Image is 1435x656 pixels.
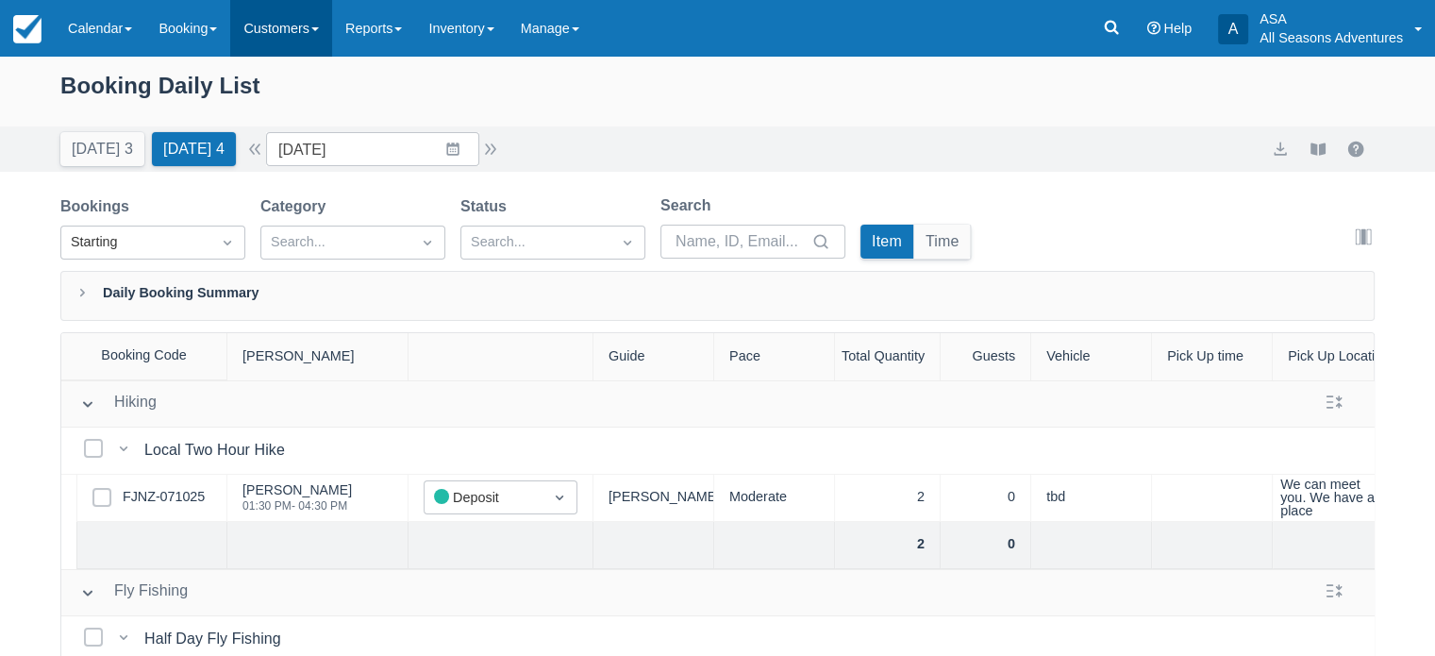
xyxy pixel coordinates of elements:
label: Search [660,194,718,217]
div: 0 [941,475,1031,522]
div: Pace [714,333,835,380]
div: Moderate [714,475,835,522]
div: 2 [835,522,941,569]
span: Dropdown icon [550,488,569,507]
i: Help [1146,22,1160,35]
div: Guide [593,333,714,380]
button: Fly Fishing [73,576,195,610]
div: [PERSON_NAME] [593,475,714,522]
div: Daily Booking Summary [60,271,1375,321]
div: [PERSON_NAME] [242,483,352,496]
button: [DATE] 4 [152,132,236,166]
label: Category [260,195,333,218]
div: 0 [941,522,1031,569]
span: Help [1163,21,1192,36]
div: [PERSON_NAME] [227,333,409,380]
a: FJNZ-071025 [123,487,205,508]
div: Local Two Hour Hike [144,439,292,462]
div: Booking Daily List [60,68,1375,123]
p: All Seasons Adventures [1260,28,1403,47]
input: Name, ID, Email... [676,225,808,259]
button: Item [860,225,913,259]
div: Deposit [434,487,533,509]
div: Vehicle [1031,333,1152,380]
div: Half Day Fly Fishing [144,628,289,650]
div: 2 [835,475,941,522]
div: A [1218,14,1248,44]
button: Hiking [73,387,164,421]
input: Date [266,132,479,166]
div: tbd [1031,475,1152,522]
label: Status [460,195,514,218]
div: Total Quantity [835,333,941,380]
label: Bookings [60,195,137,218]
div: Pick Up Location [1273,333,1393,380]
p: ASA [1260,9,1403,28]
div: Guests [941,333,1031,380]
span: Dropdown icon [418,233,437,252]
div: Pick Up time [1152,333,1273,380]
button: [DATE] 3 [60,132,144,166]
button: export [1269,138,1292,160]
span: Dropdown icon [218,233,237,252]
div: We can meet you. We have a place [1280,478,1385,518]
span: Dropdown icon [618,233,637,252]
div: Booking Code [61,333,227,379]
div: 01:30 PM - 04:30 PM [242,500,352,512]
img: checkfront-main-nav-mini-logo.png [13,15,42,43]
div: Starting [71,232,201,253]
button: Time [914,225,971,259]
